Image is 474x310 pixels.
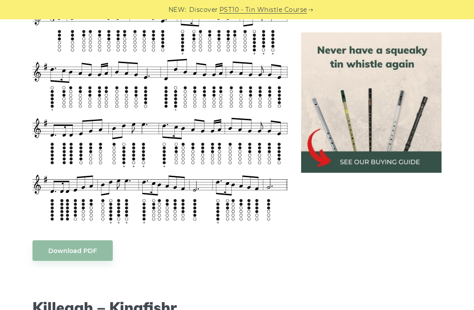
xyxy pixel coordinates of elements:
[301,32,442,173] img: tin whistle buying guide
[32,240,113,261] a: Download PDF
[219,5,307,15] a: PST10 - Tin Whistle Course
[189,5,218,15] span: Discover
[169,5,187,15] span: NEW:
